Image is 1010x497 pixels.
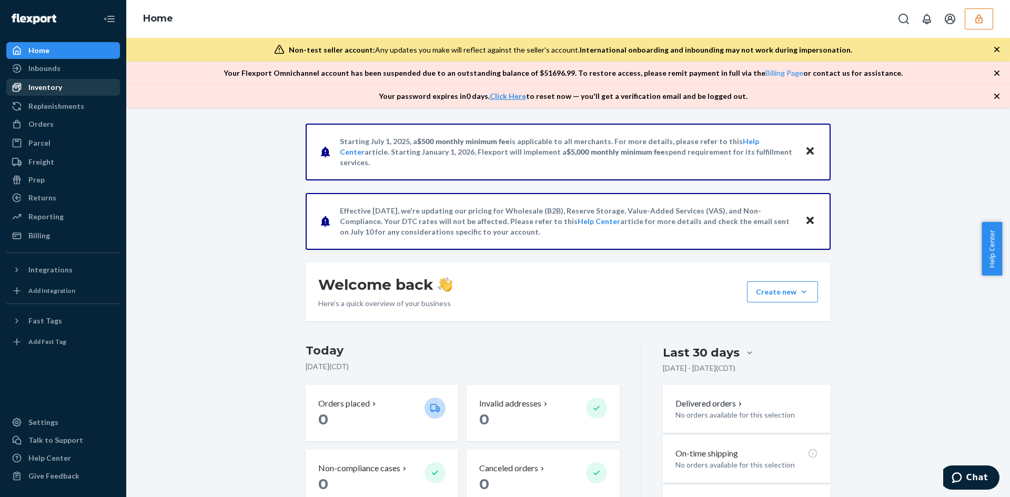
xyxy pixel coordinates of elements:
[143,13,173,24] a: Home
[6,189,120,206] a: Returns
[135,4,181,34] ol: breadcrumbs
[6,135,120,151] a: Parcel
[490,92,526,100] a: Click Here
[318,462,400,474] p: Non-compliance cases
[916,8,937,29] button: Open notifications
[28,45,49,56] div: Home
[318,398,370,410] p: Orders placed
[318,475,328,493] span: 0
[306,342,620,359] h3: Today
[567,147,665,156] span: $5,000 monthly minimum fee
[28,82,62,93] div: Inventory
[663,363,735,373] p: [DATE] - [DATE] ( CDT )
[318,410,328,428] span: 0
[6,261,120,278] button: Integrations
[289,45,375,54] span: Non-test seller account:
[28,471,79,481] div: Give Feedback
[6,450,120,466] a: Help Center
[765,68,803,77] a: Billing Page
[340,136,795,168] p: Starting July 1, 2025, a is applicable to all merchants. For more details, please refer to this a...
[28,435,83,445] div: Talk to Support
[675,448,738,460] p: On-time shipping
[28,101,84,111] div: Replenishments
[6,414,120,431] a: Settings
[28,453,71,463] div: Help Center
[663,344,740,361] div: Last 30 days
[28,175,45,185] div: Prep
[479,475,489,493] span: 0
[28,138,50,148] div: Parcel
[479,462,538,474] p: Canceled orders
[893,8,914,29] button: Open Search Box
[379,91,748,102] p: Your password expires in 0 days . to reset now — you'll get a verification email and be logged out.
[6,468,120,484] button: Give Feedback
[982,222,1002,276] button: Help Center
[28,119,54,129] div: Orders
[6,227,120,244] a: Billing
[28,316,62,326] div: Fast Tags
[318,298,452,309] p: Here’s a quick overview of your business
[479,410,489,428] span: 0
[438,277,452,292] img: hand-wave emoji
[306,361,620,372] p: [DATE] ( CDT )
[28,211,64,222] div: Reporting
[28,63,60,74] div: Inbounds
[479,398,541,410] p: Invalid addresses
[675,460,818,470] p: No orders available for this selection
[6,60,120,77] a: Inbounds
[28,265,73,275] div: Integrations
[6,333,120,350] a: Add Fast Tag
[28,230,50,241] div: Billing
[28,192,56,203] div: Returns
[99,8,120,29] button: Close Navigation
[289,45,852,55] div: Any updates you make will reflect against the seller's account.
[318,275,452,294] h1: Welcome back
[417,137,510,146] span: $500 monthly minimum fee
[6,282,120,299] a: Add Integration
[747,281,818,302] button: Create new
[6,79,120,96] a: Inventory
[6,208,120,225] a: Reporting
[6,42,120,59] a: Home
[940,8,961,29] button: Open account menu
[578,217,620,226] a: Help Center
[28,337,66,346] div: Add Fast Tag
[6,312,120,329] button: Fast Tags
[28,286,75,295] div: Add Integration
[580,45,852,54] span: International onboarding and inbounding may not work during impersonation.
[6,98,120,115] a: Replenishments
[675,398,744,410] button: Delivered orders
[675,410,818,420] p: No orders available for this selection
[6,154,120,170] a: Freight
[943,465,999,492] iframe: Opens a widget where you can chat to one of our agents
[224,68,903,78] p: Your Flexport Omnichannel account has been suspended due to an outstanding balance of $ 51696.99 ...
[6,432,120,449] button: Talk to Support
[340,206,795,237] p: Effective [DATE], we're updating our pricing for Wholesale (B2B), Reserve Storage, Value-Added Se...
[6,116,120,133] a: Orders
[28,417,58,428] div: Settings
[12,14,56,24] img: Flexport logo
[28,157,54,167] div: Freight
[467,385,619,441] button: Invalid addresses 0
[803,214,817,229] button: Close
[6,171,120,188] a: Prep
[306,385,458,441] button: Orders placed 0
[803,144,817,159] button: Close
